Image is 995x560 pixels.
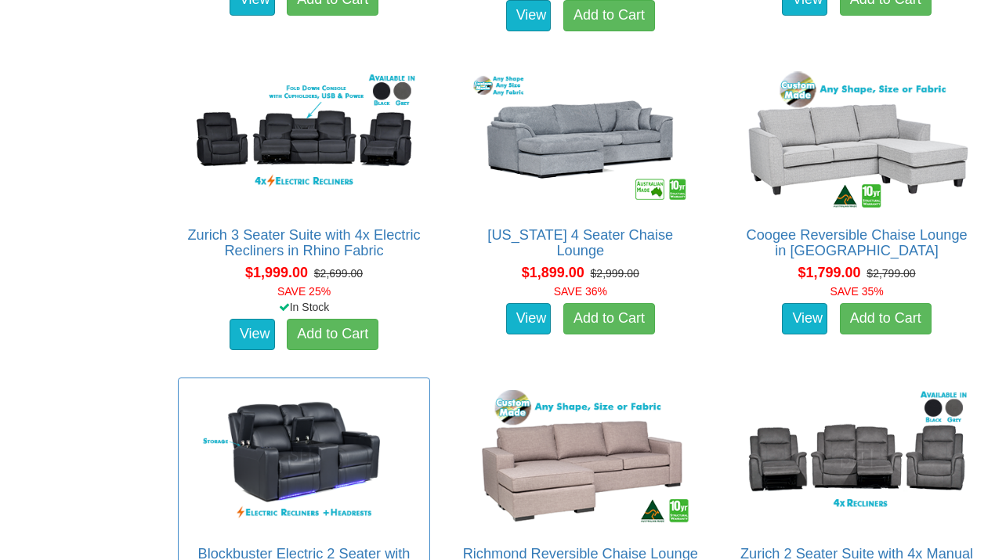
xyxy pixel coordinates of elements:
font: SAVE 36% [554,285,607,298]
a: Zurich 3 Seater Suite with 4x Electric Recliners in Rhino Fabric [187,227,420,258]
a: View [230,319,275,350]
img: Zurich 3 Seater Suite with 4x Electric Recliners in Rhino Fabric [186,67,422,211]
del: $2,799.00 [867,267,915,280]
span: $1,999.00 [245,265,308,280]
font: SAVE 25% [277,285,331,298]
img: Blockbuster Electric 2 Seater with Console in Rhino Fabric [186,386,422,530]
a: Add to Cart [840,303,932,334]
a: Add to Cart [563,303,655,334]
a: [US_STATE] 4 Seater Chaise Lounge [487,227,673,258]
del: $2,999.00 [591,267,639,280]
a: Add to Cart [287,319,378,350]
del: $2,699.00 [314,267,363,280]
font: SAVE 35% [830,285,883,298]
img: Richmond Reversible Chaise Lounge [462,386,698,530]
a: View [506,303,552,334]
a: View [782,303,827,334]
a: Coogee Reversible Chaise Lounge in [GEOGRAPHIC_DATA] [747,227,968,258]
span: $1,799.00 [798,265,860,280]
img: Coogee Reversible Chaise Lounge in Fabric [739,67,975,211]
span: $1,899.00 [522,265,584,280]
img: Zurich 2 Seater Suite with 4x Manual Recliners in Rhino Fabric [739,386,975,530]
div: In Stock [175,299,434,315]
img: Texas 4 Seater Chaise Lounge [462,67,698,211]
